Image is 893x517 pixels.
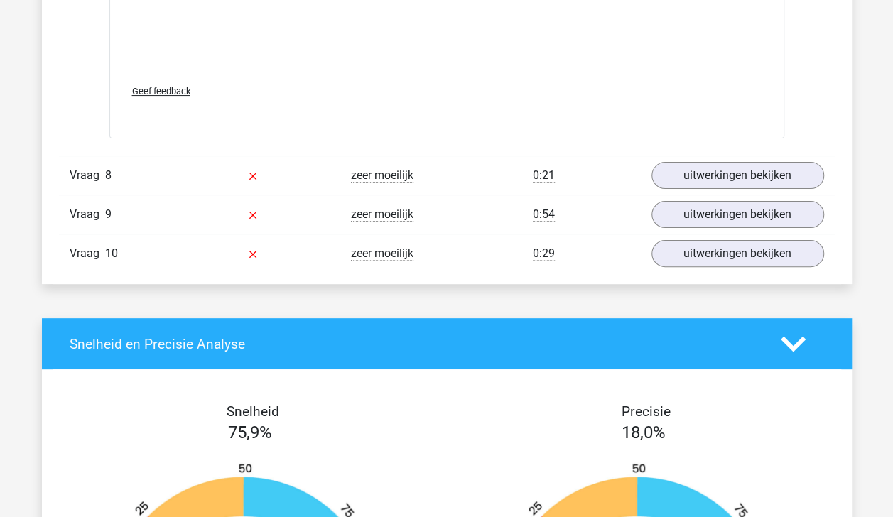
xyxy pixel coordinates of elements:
h4: Snelheid [70,403,436,420]
span: zeer moeilijk [351,207,413,222]
span: 10 [105,246,118,260]
span: 75,9% [228,423,272,442]
span: Vraag [70,167,105,184]
a: uitwerkingen bekijken [651,240,824,267]
span: 18,0% [622,423,666,442]
span: 0:29 [533,246,555,261]
span: zeer moeilijk [351,168,413,183]
span: zeer moeilijk [351,246,413,261]
span: Vraag [70,206,105,223]
a: uitwerkingen bekijken [651,201,824,228]
h4: Precisie [463,403,830,420]
span: 0:54 [533,207,555,222]
a: uitwerkingen bekijken [651,162,824,189]
span: Geef feedback [132,86,190,97]
span: 9 [105,207,112,221]
span: 8 [105,168,112,182]
span: Vraag [70,245,105,262]
span: 0:21 [533,168,555,183]
h4: Snelheid en Precisie Analyse [70,336,759,352]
